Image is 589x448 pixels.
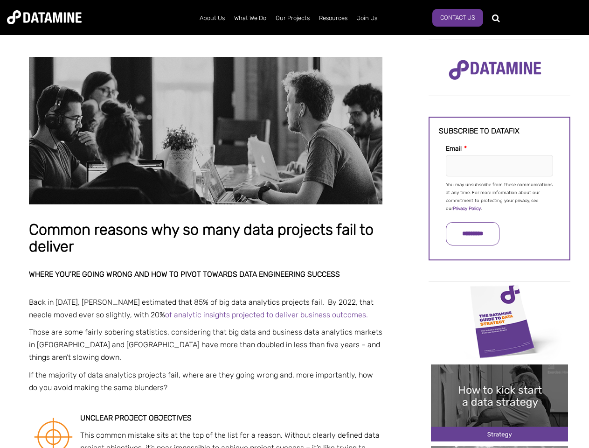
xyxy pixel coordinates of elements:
img: Data Strategy Cover thumbnail [431,282,568,359]
img: Common reasons why so many data projects fail to deliver [29,57,382,204]
img: 20241212 How to kick start a data strategy-2 [431,364,568,441]
a: Resources [314,6,352,30]
h2: Where you’re going wrong and how to pivot towards data engineering success [29,270,382,279]
p: If the majority of data analytics projects fail, where are they going wrong and, more importantly... [29,369,382,394]
a: Join Us [352,6,382,30]
img: Datamine Logo No Strapline - Purple [443,54,547,86]
strong: Unclear project objectives [80,413,192,422]
h3: Subscribe to datafix [439,127,560,135]
p: Those are some fairly sobering statistics, considering that big data and business data analytics ... [29,326,382,364]
a: of analytic insights projected to deliver business outcomes. [165,310,368,319]
span: Email [446,145,462,153]
h1: Common reasons why so many data projects fail to deliver [29,222,382,255]
a: Our Projects [271,6,314,30]
a: About Us [195,6,229,30]
a: Privacy Policy [453,206,481,211]
img: Datamine [7,10,82,24]
a: What We Do [229,6,271,30]
p: You may unsubscribe from these communications at any time. For more information about our commitm... [446,181,553,213]
p: Back in [DATE], [PERSON_NAME] estimated that 85% of big data analytics projects fail. By 2022, th... [29,296,382,321]
a: Contact Us [432,9,483,27]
